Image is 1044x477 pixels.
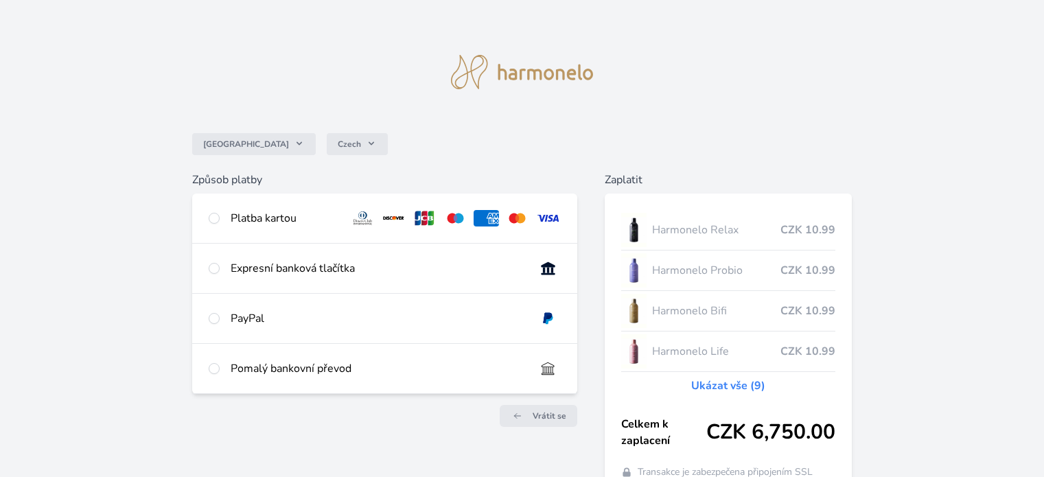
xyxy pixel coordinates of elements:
img: bankTransfer_IBAN.svg [535,360,561,377]
img: maestro.svg [443,210,468,226]
button: [GEOGRAPHIC_DATA] [192,133,316,155]
span: CZK 10.99 [780,222,835,238]
img: CLEAN_BIFI_se_stinem_x-lo.jpg [621,294,647,328]
div: PayPal [231,310,524,327]
button: Czech [327,133,388,155]
img: CLEAN_PROBIO_se_stinem_x-lo.jpg [621,253,647,288]
span: CZK 10.99 [780,262,835,279]
img: amex.svg [474,210,499,226]
div: Pomalý bankovní převod [231,360,524,377]
span: [GEOGRAPHIC_DATA] [203,139,289,150]
span: Vrátit se [533,410,566,421]
h6: Způsob platby [192,172,577,188]
span: CZK 10.99 [780,303,835,319]
img: logo.svg [451,55,594,89]
img: CLEAN_LIFE_se_stinem_x-lo.jpg [621,334,647,369]
span: Harmonelo Life [652,343,780,360]
img: mc.svg [504,210,530,226]
h6: Zaplatit [605,172,852,188]
span: Harmonelo Relax [652,222,780,238]
img: diners.svg [350,210,375,226]
img: CLEAN_RELAX_se_stinem_x-lo.jpg [621,213,647,247]
img: jcb.svg [412,210,437,226]
img: onlineBanking_CZ.svg [535,260,561,277]
img: discover.svg [381,210,406,226]
span: CZK 10.99 [780,343,835,360]
a: Vrátit se [500,405,577,427]
span: CZK 6,750.00 [706,420,835,445]
a: Ukázat vše (9) [691,377,765,394]
span: Harmonelo Probio [652,262,780,279]
div: Expresní banková tlačítka [231,260,524,277]
div: Platba kartou [231,210,339,226]
span: Czech [338,139,361,150]
img: paypal.svg [535,310,561,327]
img: visa.svg [535,210,561,226]
span: Harmonelo Bifi [652,303,780,319]
span: Celkem k zaplacení [621,416,706,449]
